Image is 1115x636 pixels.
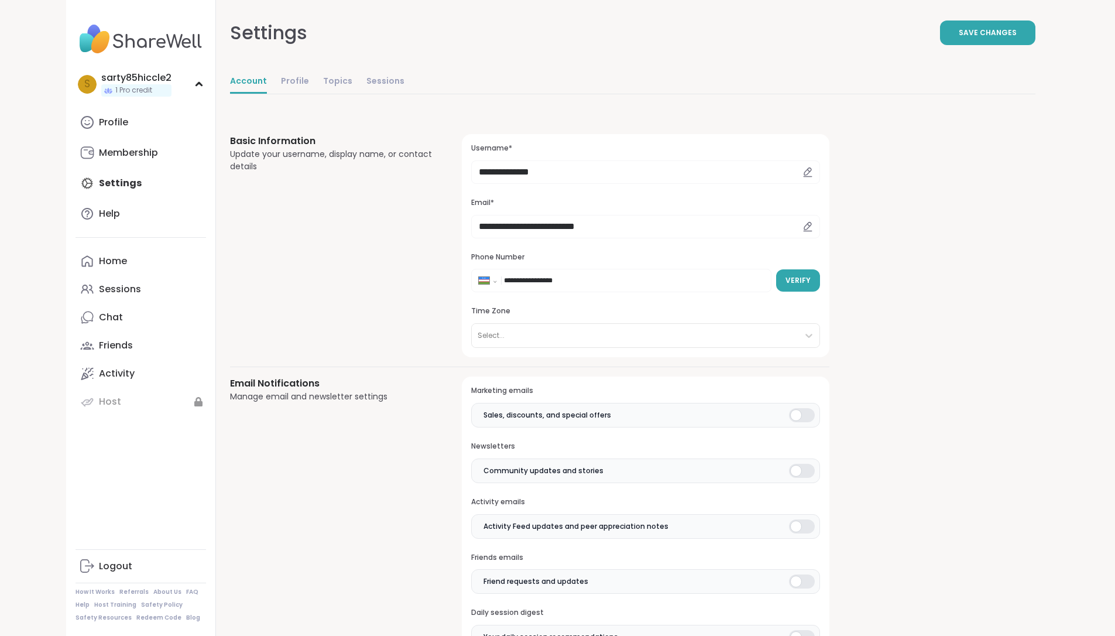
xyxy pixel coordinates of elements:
span: Friend requests and updates [483,576,588,587]
div: Update your username, display name, or contact details [230,148,434,173]
a: Home [76,247,206,275]
a: Blog [186,614,200,622]
a: Referrals [119,588,149,596]
div: Settings [230,19,307,47]
a: Sessions [366,70,404,94]
span: Verify [785,275,811,286]
a: About Us [153,588,181,596]
a: Profile [76,108,206,136]
div: sarty85hiccle2 [101,71,171,84]
a: Safety Resources [76,614,132,622]
span: 1 Pro credit [115,86,152,95]
a: Activity [76,360,206,388]
span: Save Changes [959,28,1017,38]
img: ShareWell Nav Logo [76,19,206,60]
button: Verify [776,269,820,292]
a: Safety Policy [141,601,183,609]
h3: Basic Information [230,134,434,148]
div: Help [99,207,120,220]
a: Chat [76,303,206,331]
h3: Time Zone [471,306,819,316]
div: Friends [99,339,133,352]
div: Chat [99,311,123,324]
h3: Email* [471,198,819,208]
a: Friends [76,331,206,360]
h3: Marketing emails [471,386,819,396]
div: Host [99,395,121,408]
button: Save Changes [940,20,1035,45]
a: Profile [281,70,309,94]
a: Account [230,70,267,94]
a: Sessions [76,275,206,303]
div: Manage email and newsletter settings [230,391,434,403]
h3: Friends emails [471,553,819,563]
span: Activity Feed updates and peer appreciation notes [483,521,668,532]
span: s [84,77,90,92]
a: Logout [76,552,206,580]
div: Home [99,255,127,268]
div: Sessions [99,283,141,296]
a: Help [76,601,90,609]
div: Membership [99,146,158,159]
h3: Username* [471,143,819,153]
h3: Email Notifications [230,377,434,391]
a: Topics [323,70,352,94]
span: Sales, discounts, and special offers [483,410,611,420]
span: Community updates and stories [483,466,603,476]
a: Help [76,200,206,228]
h3: Activity emails [471,497,819,507]
h3: Daily session digest [471,608,819,618]
div: Logout [99,560,132,573]
a: FAQ [186,588,198,596]
a: Host Training [94,601,136,609]
h3: Newsletters [471,442,819,452]
div: Activity [99,367,135,380]
a: Host [76,388,206,416]
h3: Phone Number [471,252,819,262]
a: How It Works [76,588,115,596]
a: Membership [76,139,206,167]
a: Redeem Code [136,614,181,622]
div: Profile [99,116,128,129]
